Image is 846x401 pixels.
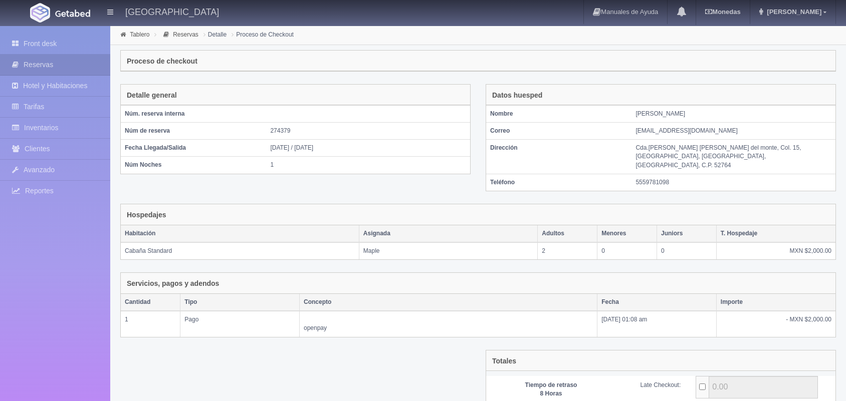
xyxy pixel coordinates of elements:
h4: Totales [492,357,516,365]
img: Getabed [30,3,50,23]
th: Núm de reserva [121,123,266,140]
th: Concepto [299,294,597,311]
h4: Detalle general [127,92,177,99]
td: 5559781098 [631,174,835,191]
span: [PERSON_NAME] [764,8,821,16]
a: Reservas [173,31,198,38]
h4: Hospedajes [127,211,166,219]
th: Fecha Llegada/Salida [121,140,266,157]
div: Late Checkout: [606,381,688,389]
th: Correo [486,123,631,140]
th: Dirección [486,140,631,174]
th: Cantidad [121,294,180,311]
td: [EMAIL_ADDRESS][DOMAIN_NAME] [631,123,835,140]
td: 1 [266,157,470,174]
td: MXN $2,000.00 [716,242,835,259]
td: Cda.[PERSON_NAME] [PERSON_NAME] del monte, Col. 15, [GEOGRAPHIC_DATA], [GEOGRAPHIC_DATA], [GEOGRA... [631,140,835,174]
th: Nombre [486,106,631,123]
td: Cabaña Standard [121,242,359,259]
li: Proceso de Checkout [229,30,296,39]
th: Núm Noches [121,157,266,174]
th: Tipo [180,294,300,311]
th: Adultos [538,225,597,242]
td: 0 [597,242,657,259]
li: Detalle [201,30,229,39]
td: 274379 [266,123,470,140]
td: Maple [359,242,538,259]
h4: Servicios, pagos y adendos [127,280,219,287]
h4: [GEOGRAPHIC_DATA] [125,5,219,18]
td: 1 [121,311,180,336]
h4: Datos huesped [492,92,542,99]
th: Juniors [657,225,716,242]
h4: Proceso de checkout [127,58,197,65]
td: Pago [180,311,300,336]
td: [PERSON_NAME] [631,106,835,123]
th: Teléfono [486,174,631,191]
th: Fecha [597,294,717,311]
td: 0 [657,242,716,259]
th: Núm. reserva interna [121,106,266,123]
th: Habitación [121,225,359,242]
a: Tablero [130,31,149,38]
th: Asignada [359,225,538,242]
td: - MXN $2,000.00 [716,311,835,336]
input: ... [699,383,706,390]
input: ... [709,376,818,398]
td: openpay [299,311,597,336]
td: 2 [538,242,597,259]
th: Importe [716,294,835,311]
th: T. Hospedaje [716,225,835,242]
td: [DATE] / [DATE] [266,140,470,157]
td: [DATE] 01:08 am [597,311,717,336]
img: Getabed [55,10,90,17]
th: Menores [597,225,657,242]
b: Tiempo de retraso 8 Horas [525,381,577,397]
b: Monedas [705,8,740,16]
